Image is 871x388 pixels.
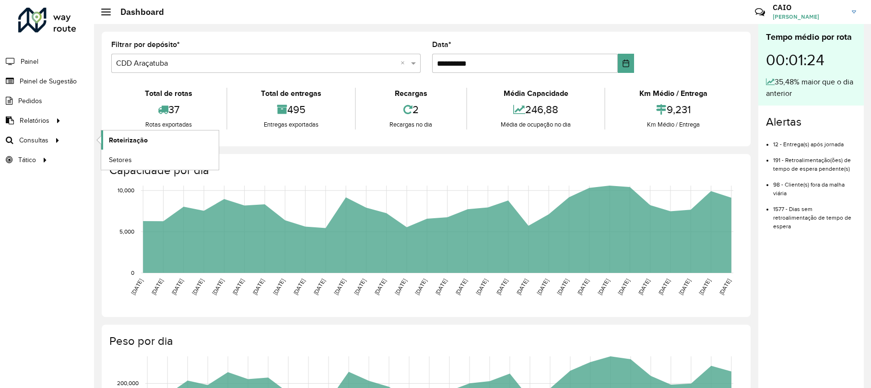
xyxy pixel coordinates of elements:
text: [DATE] [231,278,245,296]
span: Setores [109,155,132,165]
span: Painel [21,57,38,67]
div: Km Médio / Entrega [608,120,739,129]
text: [DATE] [373,278,387,296]
li: 1577 - Dias sem retroalimentação de tempo de espera [773,198,856,231]
button: Choose Date [618,54,634,73]
text: [DATE] [170,278,184,296]
text: [DATE] [434,278,448,296]
div: Total de rotas [114,88,224,99]
a: Contato Rápido [750,2,770,23]
text: [DATE] [251,278,265,296]
text: [DATE] [596,278,610,296]
a: Setores [101,150,219,169]
div: Total de entregas [230,88,353,99]
div: 2 [358,99,464,120]
text: [DATE] [312,278,326,296]
li: 12 - Entrega(s) após jornada [773,133,856,149]
a: Roteirização [101,130,219,150]
span: Roteirização [109,135,148,145]
h2: Dashboard [111,7,164,17]
text: [DATE] [698,278,712,296]
span: Tático [18,155,36,165]
span: Consultas [19,135,48,145]
text: [DATE] [454,278,468,296]
h4: Peso por dia [109,334,741,348]
text: [DATE] [718,278,732,296]
text: [DATE] [657,278,671,296]
div: 37 [114,99,224,120]
text: [DATE] [495,278,509,296]
li: 191 - Retroalimentação(ões) de tempo de espera pendente(s) [773,149,856,173]
span: Painel de Sugestão [20,76,77,86]
label: Data [432,39,451,50]
text: [DATE] [191,278,205,296]
text: [DATE] [353,278,367,296]
text: [DATE] [678,278,692,296]
text: [DATE] [576,278,590,296]
h4: Capacidade por dia [109,164,741,177]
div: 495 [230,99,353,120]
text: [DATE] [272,278,286,296]
li: 98 - Cliente(s) fora da malha viária [773,173,856,198]
span: Clear all [400,58,409,69]
text: [DATE] [536,278,550,296]
text: 200,000 [117,380,139,387]
text: 0 [131,270,134,276]
div: Média Capacidade [470,88,602,99]
div: Tempo médio por rota [766,31,856,44]
span: Pedidos [18,96,42,106]
div: 00:01:24 [766,44,856,76]
text: [DATE] [150,278,164,296]
div: Km Médio / Entrega [608,88,739,99]
text: [DATE] [515,278,529,296]
div: 35,48% maior que o dia anterior [766,76,856,99]
div: Recargas [358,88,464,99]
span: [PERSON_NAME] [773,12,845,21]
text: [DATE] [556,278,570,296]
text: [DATE] [475,278,489,296]
div: 246,88 [470,99,602,120]
text: [DATE] [333,278,347,296]
div: Rotas exportadas [114,120,224,129]
text: 5,000 [119,228,134,235]
label: Filtrar por depósito [111,39,180,50]
text: [DATE] [617,278,631,296]
text: [DATE] [211,278,225,296]
text: [DATE] [292,278,306,296]
div: 9,231 [608,99,739,120]
h4: Alertas [766,115,856,129]
text: [DATE] [637,278,651,296]
text: 10,000 [118,187,134,193]
span: Relatórios [20,116,49,126]
text: [DATE] [394,278,408,296]
div: Entregas exportadas [230,120,353,129]
text: [DATE] [130,278,144,296]
h3: CAIO [773,3,845,12]
div: Recargas no dia [358,120,464,129]
text: [DATE] [414,278,428,296]
div: Média de ocupação no dia [470,120,602,129]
